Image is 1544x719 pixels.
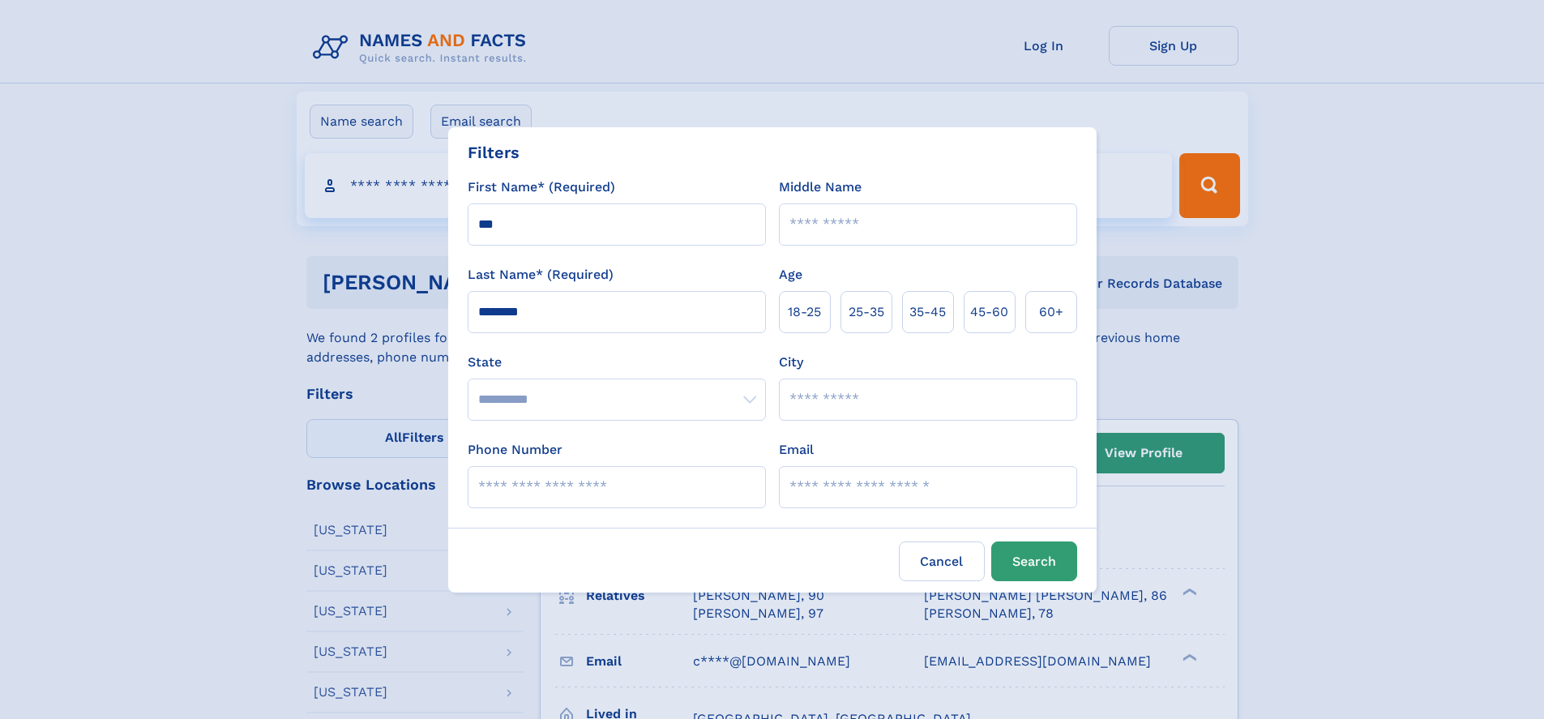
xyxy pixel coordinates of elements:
span: 35‑45 [909,302,946,322]
label: City [779,353,803,372]
label: Phone Number [468,440,562,460]
span: 25‑35 [849,302,884,322]
button: Search [991,541,1077,581]
span: 60+ [1039,302,1063,322]
label: Age [779,265,802,285]
span: 18‑25 [788,302,821,322]
label: Middle Name [779,178,862,197]
span: 45‑60 [970,302,1008,322]
label: Cancel [899,541,985,581]
label: Email [779,440,814,460]
div: Filters [468,140,520,165]
label: First Name* (Required) [468,178,615,197]
label: State [468,353,766,372]
label: Last Name* (Required) [468,265,614,285]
